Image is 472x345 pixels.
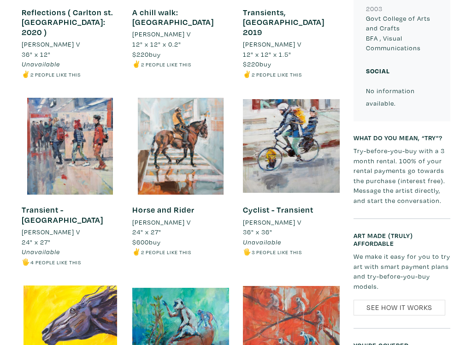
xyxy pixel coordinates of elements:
[22,227,118,237] a: [PERSON_NAME] V
[22,69,118,79] li: ✌️
[243,7,324,37] a: Transients, [GEOGRAPHIC_DATA] 2019
[30,71,81,78] small: 2 people like this
[252,71,302,78] small: 2 people like this
[22,7,113,37] a: Reflections ( Carlton st. [GEOGRAPHIC_DATA]: 2020 )
[243,247,340,257] li: 🖐️
[22,39,80,49] li: [PERSON_NAME] V
[22,238,51,246] span: 24" x 27"
[252,249,302,256] small: 3 people like this
[243,238,281,246] span: Unavailable
[366,66,390,75] small: Social
[354,300,445,316] a: See How It Works
[22,39,118,49] a: [PERSON_NAME] V
[366,4,383,13] small: 2003
[132,227,161,236] span: 24" x 27"
[22,204,103,225] a: Transient - [GEOGRAPHIC_DATA]
[141,249,191,256] small: 2 people like this
[132,238,149,246] span: $600
[132,29,229,39] a: [PERSON_NAME] V
[22,59,60,68] span: Unavailable
[132,59,229,69] li: ✌️
[243,50,291,59] span: 12" x 12" x 1.5"
[243,59,260,68] span: $220
[366,86,415,107] small: No information available.
[354,232,450,248] h6: Art made (truly) affordable
[132,247,229,257] li: ✌️
[22,50,51,59] span: 36" x 12"
[132,50,149,59] span: $220
[141,61,191,68] small: 2 people like this
[22,257,118,267] li: 🖐️
[243,204,313,215] a: Cyclist - Transient
[354,251,450,291] p: We make it easy for you to try art with smart payment plans and try-before-you-buy models.
[132,204,195,215] a: Horse and Rider
[132,7,214,28] a: A chill walk: [GEOGRAPHIC_DATA]
[243,39,340,49] a: [PERSON_NAME] V
[132,217,191,227] li: [PERSON_NAME] V
[30,259,81,266] small: 4 people like this
[243,39,301,49] li: [PERSON_NAME] V
[132,217,229,227] a: [PERSON_NAME] V
[132,50,161,59] span: buy
[243,227,272,236] span: 36" x 36"
[243,217,301,227] li: [PERSON_NAME] V
[354,134,450,142] h6: What do you mean, “try”?
[243,217,340,227] a: [PERSON_NAME] V
[366,13,438,53] p: Govt College of Arts and Crafts BFA , Visual Communications
[132,40,181,48] span: 12" x 12" x 0.2"
[243,69,340,79] li: ✌️
[22,247,60,256] span: Unavailable
[22,227,80,237] li: [PERSON_NAME] V
[243,59,271,68] span: buy
[132,238,161,246] span: buy
[132,29,191,39] li: [PERSON_NAME] V
[354,146,450,206] p: Try-before-you-buy with a 3 month rental. 100% of your rental payments go towards the purchase (i...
